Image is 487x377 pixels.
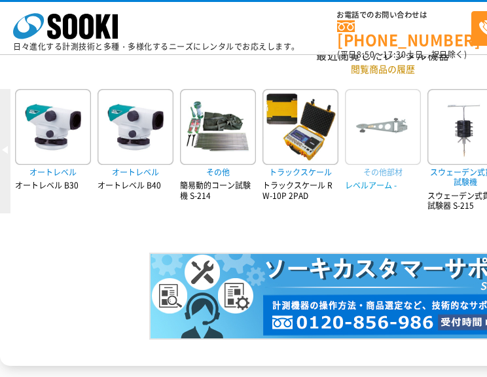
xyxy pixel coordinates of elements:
img: オートレベル B30 [15,89,91,165]
a: [PHONE_NUMBER] [337,20,471,47]
img: トラックスケール RW-10P 2PAD [262,89,338,165]
span: その他部材 [345,165,421,179]
span: オートレベル [98,165,173,179]
span: お電話でのお問い合わせは [337,11,471,19]
a: 簡易動的コーン試験機 S-214その他簡易動的コーン試験機 S-214 [180,89,256,202]
span: (平日 ～ 土日、祝日除く) [337,48,467,60]
a: オートレベル B40オートレベルオートレベル B40 [98,89,173,191]
img: レベルアーム - [345,89,421,165]
span: 8:50 [357,48,375,60]
span: トラックスケール [262,165,338,179]
img: オートレベル B40 [98,89,173,165]
img: 簡易動的コーン試験機 S-214 [180,89,256,165]
a: オートレベル B30オートレベルオートレベル B30 [15,89,91,191]
a: レベルアーム -その他部材レベルアーム - [345,89,421,191]
span: 17:30 [383,48,406,60]
p: 日々進化する計測技術と多種・多様化するニーズにレンタルでお応えします。 [13,43,300,50]
span: その他 [180,165,256,179]
a: トラックスケール RW-10P 2PADトラックスケールトラックスケール RW-10P 2PAD [262,89,338,202]
span: オートレベル [15,165,91,179]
